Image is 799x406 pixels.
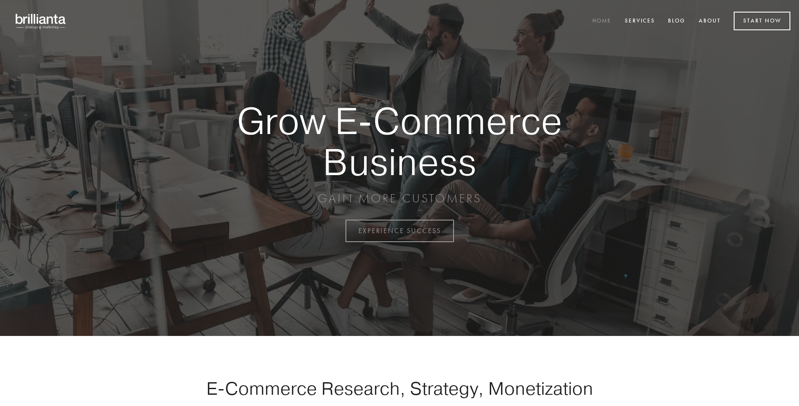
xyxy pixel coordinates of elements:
img: brillianta - research, strategy, marketing [9,9,74,34]
p: GAIN MORE CUSTOMERS [207,191,592,206]
a: Home [587,14,617,29]
a: Blog [662,14,691,29]
a: EXPERIENCE SUCCESS [345,220,454,242]
a: Start Now [734,12,790,30]
strong: Grow E-Commerce Business [207,100,592,182]
a: Services [619,14,661,29]
a: About [693,14,726,29]
h1: E-Commerce Research, Strategy, Monetization [179,377,620,399]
